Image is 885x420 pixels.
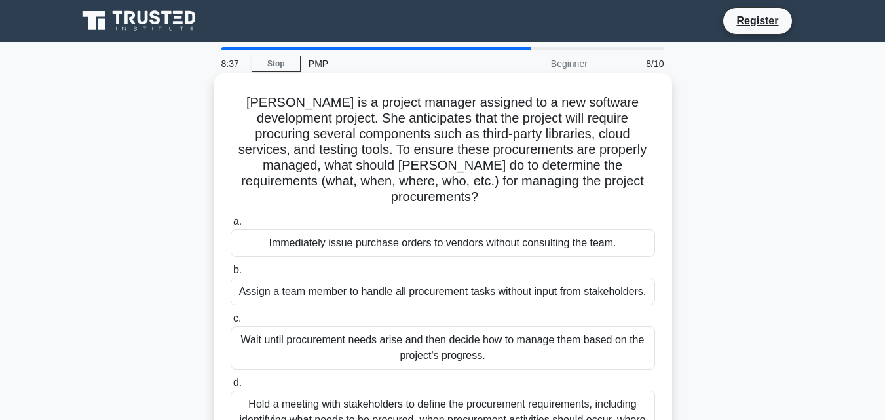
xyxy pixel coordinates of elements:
[231,326,655,370] div: Wait until procurement needs arise and then decide how to manage them based on the project's prog...
[252,56,301,72] a: Stop
[728,12,786,29] a: Register
[481,50,595,77] div: Beginner
[214,50,252,77] div: 8:37
[595,50,672,77] div: 8/10
[231,229,655,257] div: Immediately issue purchase orders to vendors without consulting the team.
[301,50,481,77] div: PMP
[229,94,656,206] h5: [PERSON_NAME] is a project manager assigned to a new software development project. She anticipate...
[233,313,241,324] span: c.
[233,216,242,227] span: a.
[233,377,242,388] span: d.
[231,278,655,305] div: Assign a team member to handle all procurement tasks without input from stakeholders.
[233,264,242,275] span: b.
